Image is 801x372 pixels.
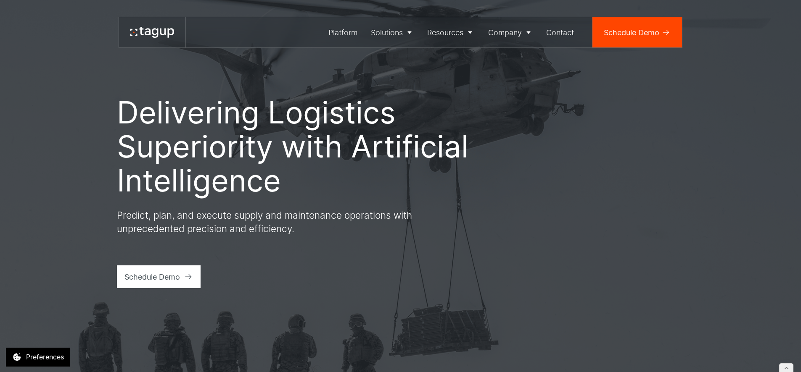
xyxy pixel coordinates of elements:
a: Schedule Demo [592,17,682,47]
div: Preferences [26,352,64,362]
div: Resources [427,27,463,38]
div: Solutions [371,27,403,38]
div: Platform [328,27,357,38]
div: Schedule Demo [604,27,659,38]
a: Resources [421,17,482,47]
a: Schedule Demo [117,265,201,288]
div: Company [488,27,522,38]
div: Schedule Demo [124,271,180,283]
a: Solutions [364,17,421,47]
a: Contact [540,17,581,47]
h1: Delivering Logistics Superiority with Artificial Intelligence [117,95,470,197]
div: Contact [546,27,574,38]
p: Predict, plan, and execute supply and maintenance operations with unprecedented precision and eff... [117,209,420,235]
a: Company [481,17,540,47]
a: Platform [322,17,365,47]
